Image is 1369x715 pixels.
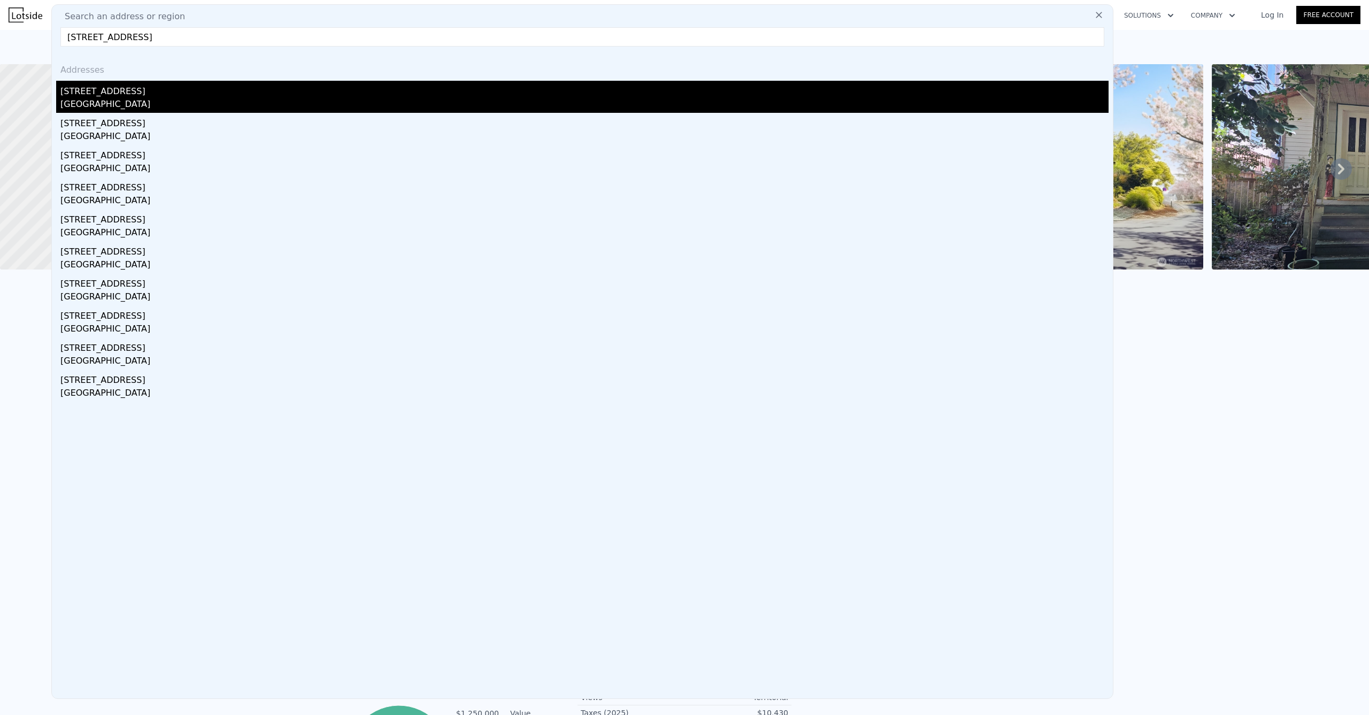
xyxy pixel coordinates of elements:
div: [GEOGRAPHIC_DATA] [60,355,1109,370]
div: [GEOGRAPHIC_DATA] [60,226,1109,241]
div: [STREET_ADDRESS] [60,273,1109,290]
button: Company [1182,6,1244,25]
div: [GEOGRAPHIC_DATA] [60,290,1109,305]
span: Search an address or region [56,10,185,23]
div: [GEOGRAPHIC_DATA] [60,130,1109,145]
div: [STREET_ADDRESS] [60,337,1109,355]
div: [STREET_ADDRESS] [60,241,1109,258]
div: [STREET_ADDRESS] [60,177,1109,194]
div: [STREET_ADDRESS] [60,81,1109,98]
div: [STREET_ADDRESS] [60,305,1109,322]
div: [GEOGRAPHIC_DATA] [60,98,1109,113]
a: Free Account [1296,6,1360,24]
div: [GEOGRAPHIC_DATA] [60,162,1109,177]
div: Addresses [56,55,1109,81]
div: [GEOGRAPHIC_DATA] [60,322,1109,337]
div: [GEOGRAPHIC_DATA] [60,387,1109,402]
div: [GEOGRAPHIC_DATA] [60,194,1109,209]
button: Solutions [1116,6,1182,25]
div: [GEOGRAPHIC_DATA] [60,258,1109,273]
img: Lotside [9,7,42,22]
div: [STREET_ADDRESS] [60,370,1109,387]
div: [STREET_ADDRESS] [60,113,1109,130]
a: Log In [1248,10,1296,20]
input: Enter an address, city, region, neighborhood or zip code [60,27,1104,47]
div: [STREET_ADDRESS] [60,209,1109,226]
div: [STREET_ADDRESS] [60,145,1109,162]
